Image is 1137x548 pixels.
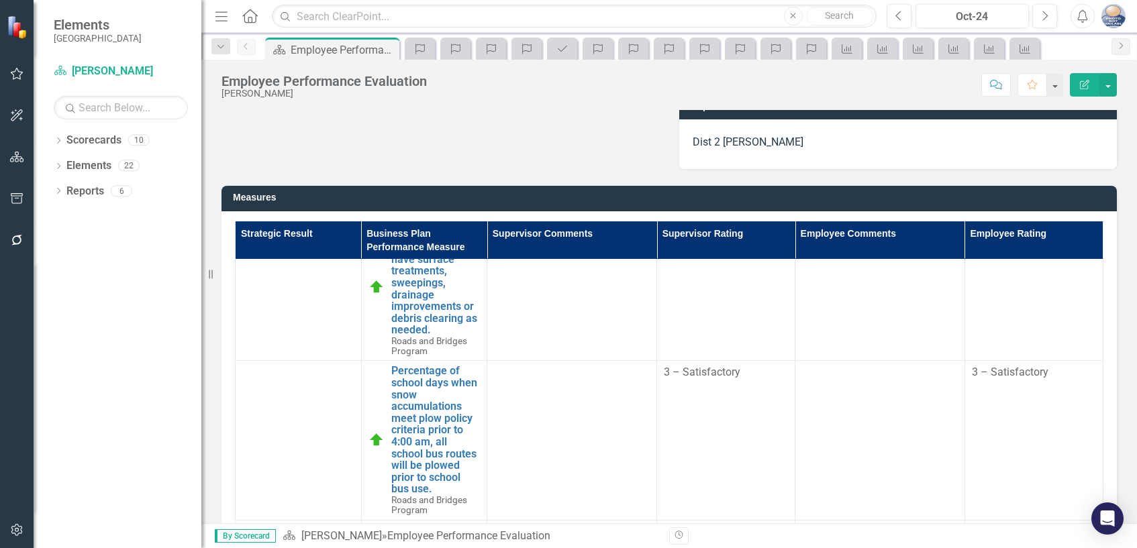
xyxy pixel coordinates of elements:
span: Search [825,10,854,21]
a: Percentage of County-maintained trails have surface treatments, sweepings, drainage improvements ... [391,218,481,336]
div: Employee Performance Evaluation [221,74,427,89]
td: Double-Click to Edit [657,361,795,520]
span: Roads and Bridges Program [391,494,467,515]
span: Elements [54,17,142,33]
div: 10 [128,135,150,146]
button: Oct-24 [916,4,1029,28]
a: Reports [66,184,104,199]
td: Double-Click to Edit [795,361,965,520]
div: Open Intercom Messenger [1091,502,1124,535]
a: Elements [66,158,111,174]
a: Scorecards [66,133,121,148]
input: Search Below... [54,96,188,119]
div: [PERSON_NAME] [221,89,427,99]
td: Double-Click to Edit [965,361,1103,520]
small: [GEOGRAPHIC_DATA] [54,33,142,44]
div: Employee Performance Evaluation [387,529,550,542]
h3: Measures [233,193,1110,203]
button: Search [806,7,873,25]
div: Oct-24 [920,9,1024,25]
div: 6 [111,185,132,197]
a: Percentage of school days when snow accumulations meet plow policy criteria prior to 4:00 am, all... [391,365,481,495]
span: By Scorecard [215,529,276,543]
td: Double-Click to Edit [657,213,795,360]
div: » [283,529,659,544]
td: Double-Click to Edit [795,213,965,360]
span: Roads and Bridges Program [391,335,467,356]
img: ClearPoint Strategy [7,15,30,39]
div: 22 [118,160,140,172]
td: Double-Click to Edit [487,361,657,520]
img: Mitch Guerrieri [1101,4,1126,28]
span: 3 – Satisfactory [972,366,1048,378]
a: [PERSON_NAME] [54,64,188,79]
td: Double-Click to Edit [487,213,657,360]
div: Employee Performance Evaluation [291,42,396,58]
span: 3 – Satisfactory [664,366,740,378]
input: Search ClearPoint... [272,5,877,28]
td: Double-Click to Edit [965,213,1103,360]
img: On Target [368,279,385,295]
img: On Target [368,432,385,448]
a: [PERSON_NAME] [301,529,382,542]
p: Dist 2 [PERSON_NAME] [693,132,1103,153]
